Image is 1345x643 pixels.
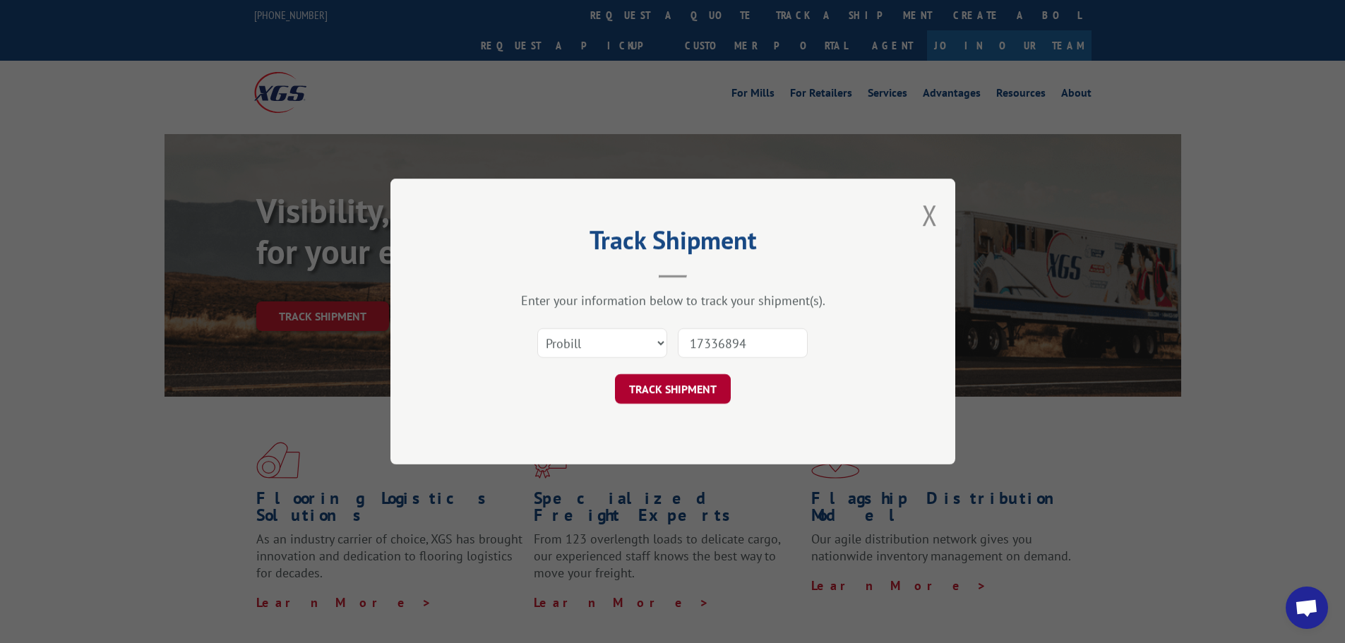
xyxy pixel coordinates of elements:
div: Open chat [1286,587,1328,629]
h2: Track Shipment [461,230,885,257]
input: Number(s) [678,328,808,358]
div: Enter your information below to track your shipment(s). [461,292,885,308]
button: Close modal [922,196,938,234]
button: TRACK SHIPMENT [615,374,731,404]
